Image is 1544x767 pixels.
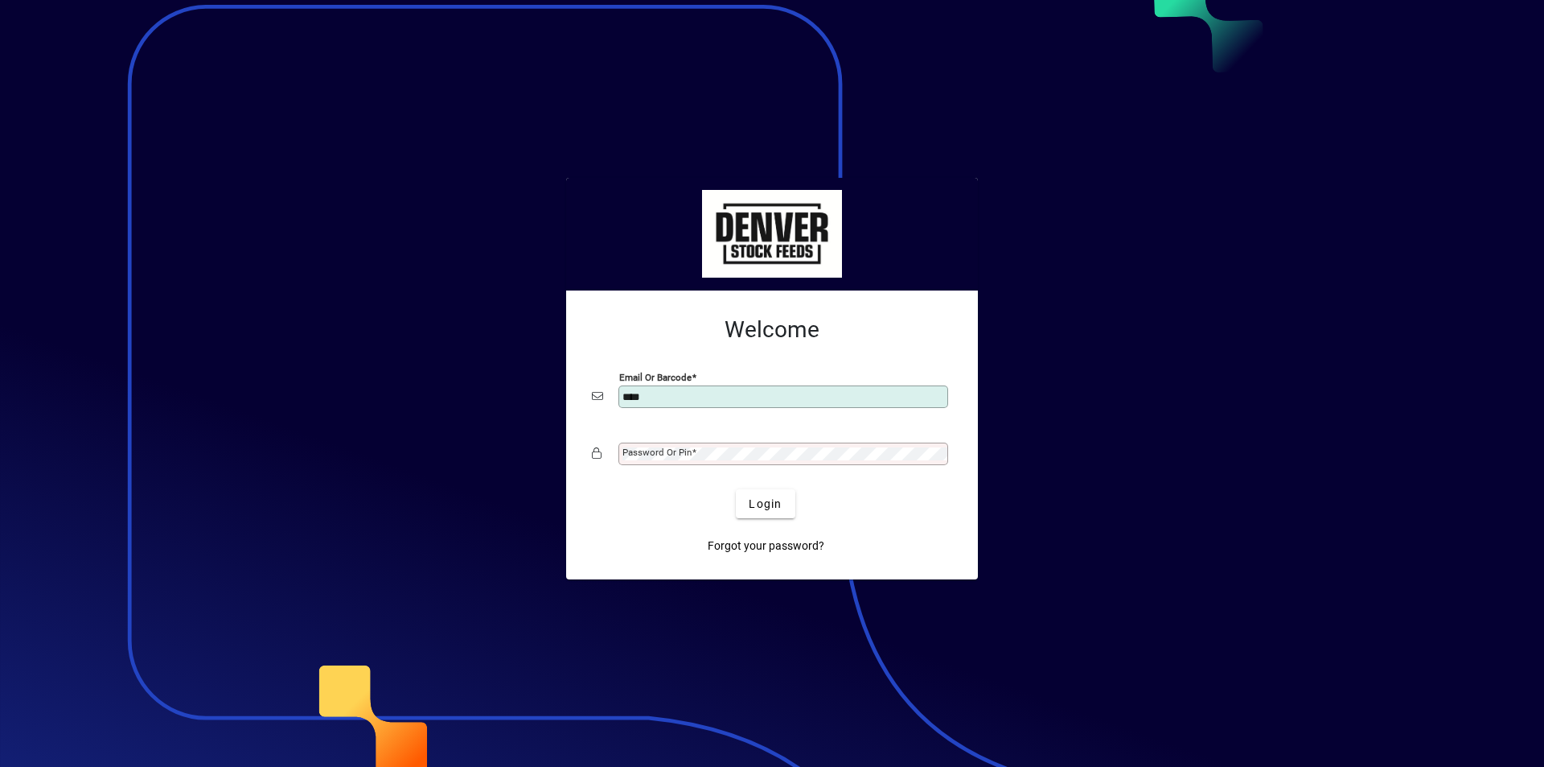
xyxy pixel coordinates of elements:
[622,447,692,458] mat-label: Password or Pin
[749,496,782,513] span: Login
[736,489,795,518] button: Login
[592,316,952,344] h2: Welcome
[701,531,831,560] a: Forgot your password?
[708,538,824,555] span: Forgot your password?
[619,372,692,383] mat-label: Email or Barcode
